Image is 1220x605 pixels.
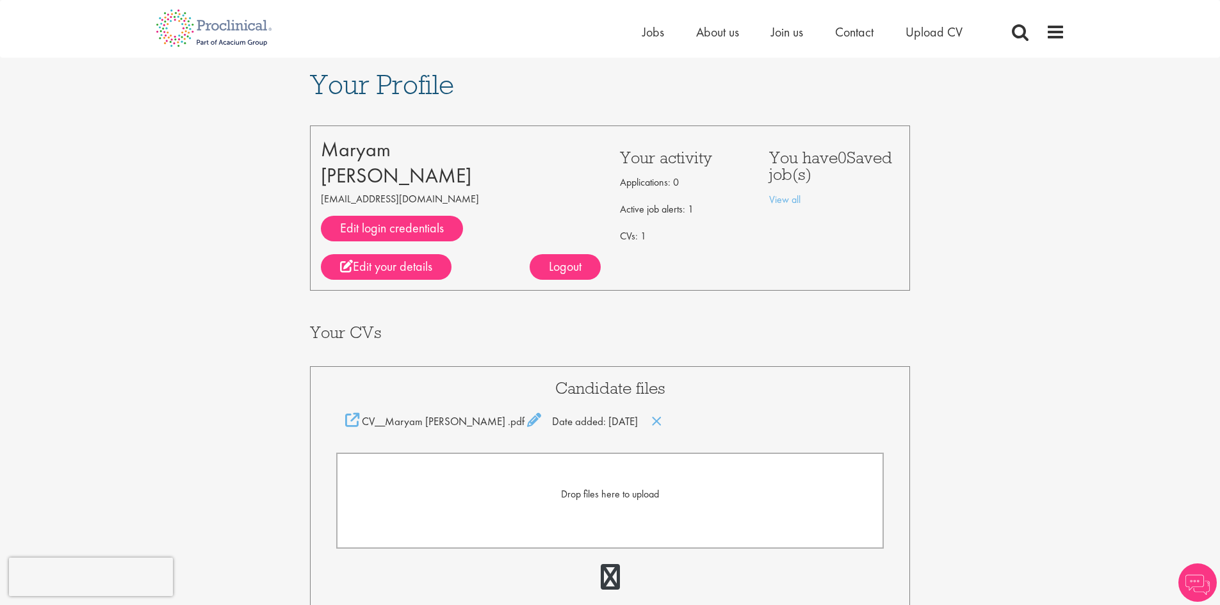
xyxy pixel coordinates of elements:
span: CV__Maryam [PERSON_NAME] [362,414,505,428]
div: Logout [530,254,601,280]
a: About us [696,24,739,40]
div: [PERSON_NAME] [321,163,601,189]
p: Active job alerts: 1 [620,199,750,220]
h3: Your CVs [310,324,911,341]
div: Maryam [321,136,601,163]
div: Date added: [DATE] [336,413,884,429]
h3: You have Saved job(s) [769,149,899,183]
a: Upload CV [906,24,963,40]
iframe: reCAPTCHA [9,558,173,596]
h3: Your activity [620,149,750,166]
span: .pdf [508,414,525,428]
span: Your Profile [310,67,454,102]
a: View all [769,193,801,206]
a: Jobs [642,24,664,40]
span: Drop files here to upload [561,487,659,501]
a: Edit login credentials [321,216,463,241]
a: Join us [771,24,803,40]
a: Edit your details [321,254,451,280]
h3: Candidate files [336,380,884,396]
p: [EMAIL_ADDRESS][DOMAIN_NAME] [321,189,601,209]
img: Chatbot [1178,563,1217,602]
span: 0 [838,147,847,168]
p: Applications: 0 [620,172,750,193]
p: CVs: 1 [620,226,750,246]
a: Contact [835,24,874,40]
